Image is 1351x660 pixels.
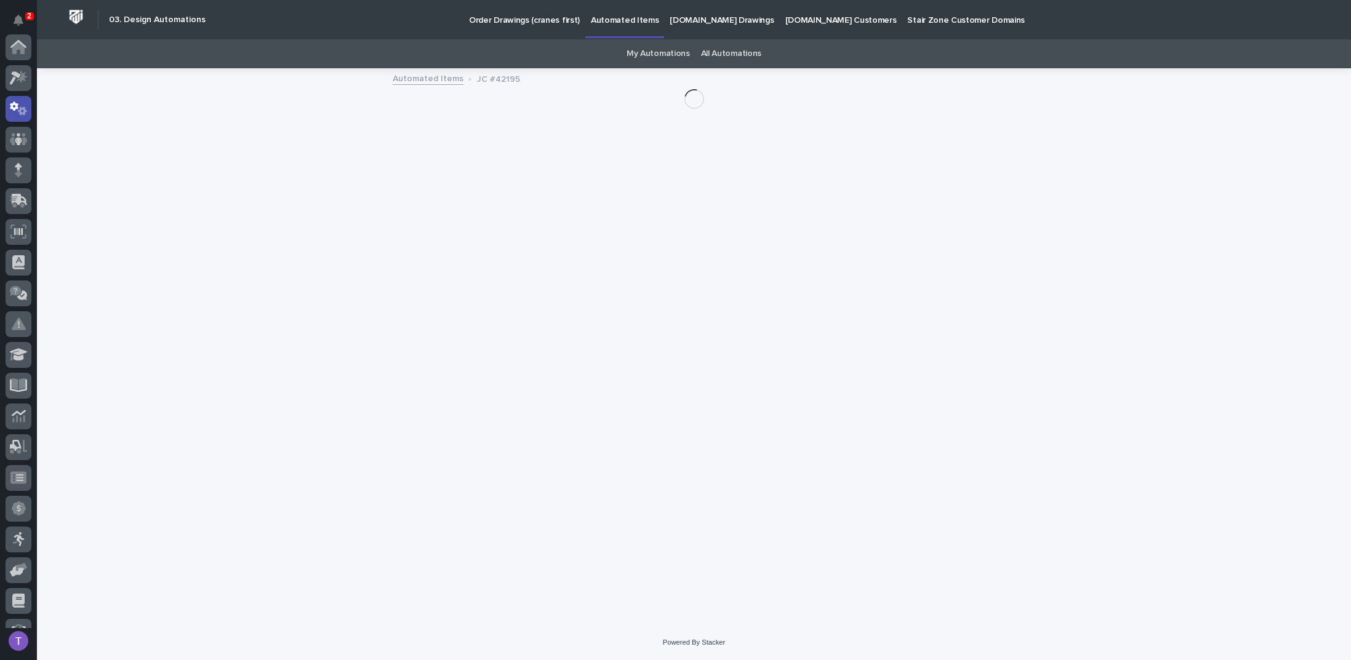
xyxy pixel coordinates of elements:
[15,15,31,34] div: Notifications2
[477,71,520,85] p: JC #42195
[701,39,761,68] a: All Automations
[27,12,31,20] p: 2
[627,39,690,68] a: My Automations
[6,628,31,654] button: users-avatar
[393,71,463,85] a: Automated Items
[663,638,725,646] a: Powered By Stacker
[65,6,87,28] img: Workspace Logo
[109,15,206,25] h2: 03. Design Automations
[6,7,31,33] button: Notifications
